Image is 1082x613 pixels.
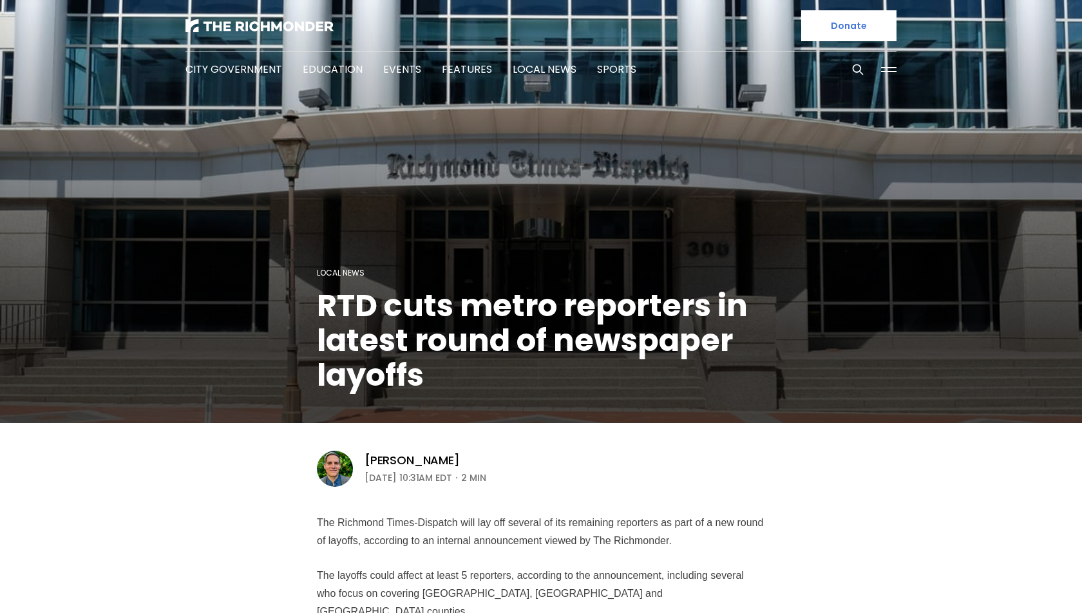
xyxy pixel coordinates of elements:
[317,514,765,550] p: The Richmond Times-Dispatch will lay off several of its remaining reporters as part of a new roun...
[461,470,486,486] span: 2 min
[317,288,765,393] h1: RTD cuts metro reporters in latest round of newspaper layoffs
[365,453,460,468] a: [PERSON_NAME]
[365,470,452,486] time: [DATE] 10:31AM EDT
[442,62,492,77] a: Features
[513,62,576,77] a: Local News
[185,19,334,32] img: The Richmonder
[801,10,897,41] a: Donate
[383,62,421,77] a: Events
[317,267,365,278] a: Local News
[597,62,636,77] a: Sports
[303,62,363,77] a: Education
[317,451,353,487] img: Graham Moomaw
[185,62,282,77] a: City Government
[848,60,868,79] button: Search this site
